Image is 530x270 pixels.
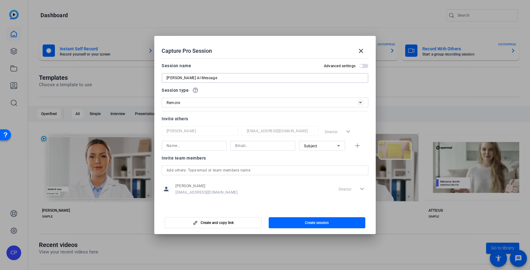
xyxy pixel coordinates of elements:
[167,74,363,82] input: Enter Session Name
[167,101,180,105] span: Remote
[324,64,355,68] h2: Advanced settings
[235,142,290,149] input: Email...
[162,62,191,69] div: Session name
[162,154,368,162] div: Invite team members
[167,127,233,135] input: Name...
[357,47,365,55] mat-icon: close
[162,44,368,58] div: Capture Pro Session
[201,220,234,225] span: Create and copy link
[192,87,198,93] mat-icon: help_outline
[162,115,368,122] div: Invite others
[165,217,262,228] button: Create and copy link
[305,220,329,225] span: Create session
[162,184,171,194] mat-icon: person
[269,217,366,228] button: Create session
[167,142,222,149] input: Name...
[175,190,237,195] span: [EMAIL_ADDRESS][DOMAIN_NAME]
[167,167,363,174] input: Add others: Type email or team members name
[247,127,314,135] input: Email...
[175,183,237,188] span: [PERSON_NAME]
[162,87,189,94] span: Session type
[304,144,317,148] span: Subject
